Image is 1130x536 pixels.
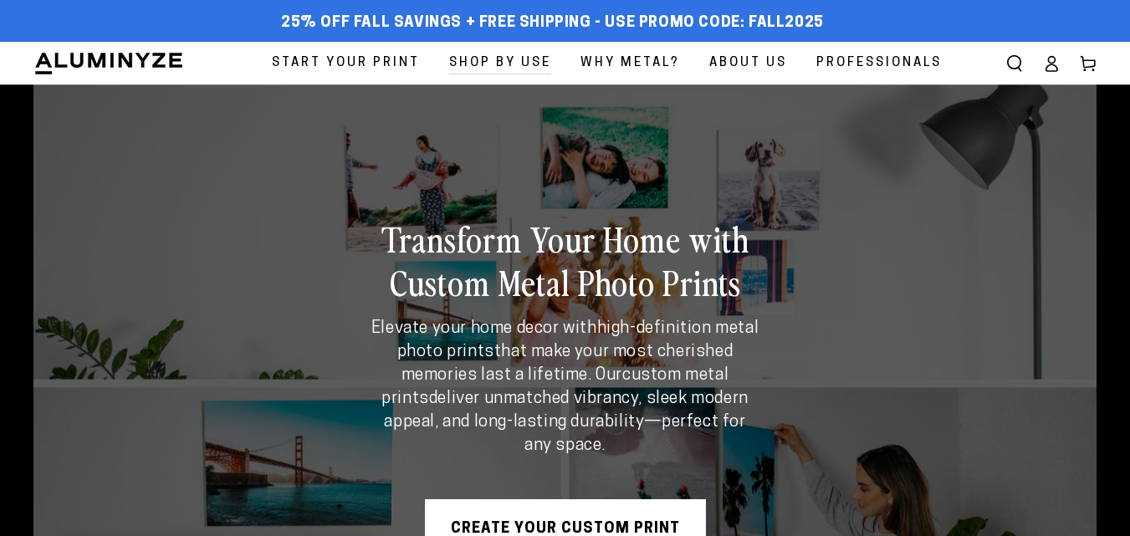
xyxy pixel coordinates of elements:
h2: Transform Your Home with Custom Metal Photo Prints [371,217,760,304]
span: Professionals [816,52,942,74]
span: 25% off FALL Savings + Free Shipping - Use Promo Code: FALL2025 [281,14,824,33]
a: About Us [697,42,800,84]
a: Start Your Print [259,42,432,84]
img: Aluminyze [33,51,184,76]
p: Elevate your home decor with that make your most cherished memories last a lifetime. Our deliver ... [371,317,760,457]
a: Shop By Use [437,42,564,84]
span: Shop By Use [449,52,551,74]
a: Professionals [804,42,954,84]
summary: Search our site [996,45,1033,82]
span: Why Metal? [580,52,680,74]
a: Why Metal? [568,42,693,84]
span: About Us [709,52,787,74]
span: Start Your Print [272,52,420,74]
